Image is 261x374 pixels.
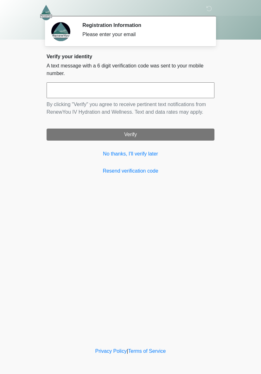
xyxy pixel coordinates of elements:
[47,62,214,77] p: A text message with a 6 digit verification code was sent to your mobile number.
[82,22,205,28] h2: Registration Information
[40,5,52,20] img: RenewYou IV Hydration and Wellness Logo
[82,31,205,38] div: Please enter your email
[95,348,127,354] a: Privacy Policy
[47,101,214,116] p: By clicking "Verify" you agree to receive pertinent text notifications from RenewYou IV Hydration...
[127,348,128,354] a: |
[47,150,214,158] a: No thanks, I'll verify later
[51,22,70,41] img: Agent Avatar
[47,129,214,141] button: Verify
[128,348,166,354] a: Terms of Service
[47,54,214,60] h2: Verify your identity
[47,167,214,175] a: Resend verification code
